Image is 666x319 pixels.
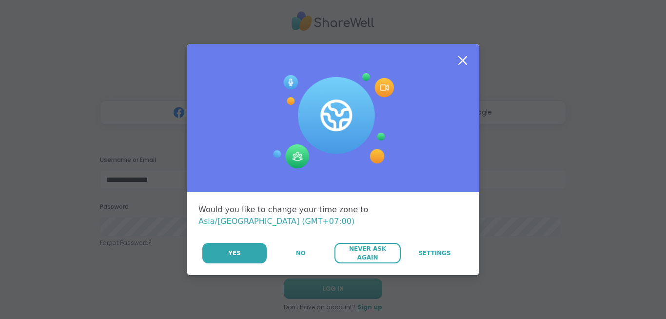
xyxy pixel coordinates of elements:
a: Settings [402,243,468,263]
img: Session Experience [272,73,394,169]
span: No [296,249,306,258]
span: Asia/[GEOGRAPHIC_DATA] (GMT+07:00) [198,217,354,226]
span: Yes [228,249,241,258]
div: Would you like to change your time zone to [198,204,468,227]
button: Never Ask Again [334,243,400,263]
span: Settings [418,249,451,258]
button: No [268,243,333,263]
button: Yes [202,243,267,263]
span: Never Ask Again [339,244,395,262]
